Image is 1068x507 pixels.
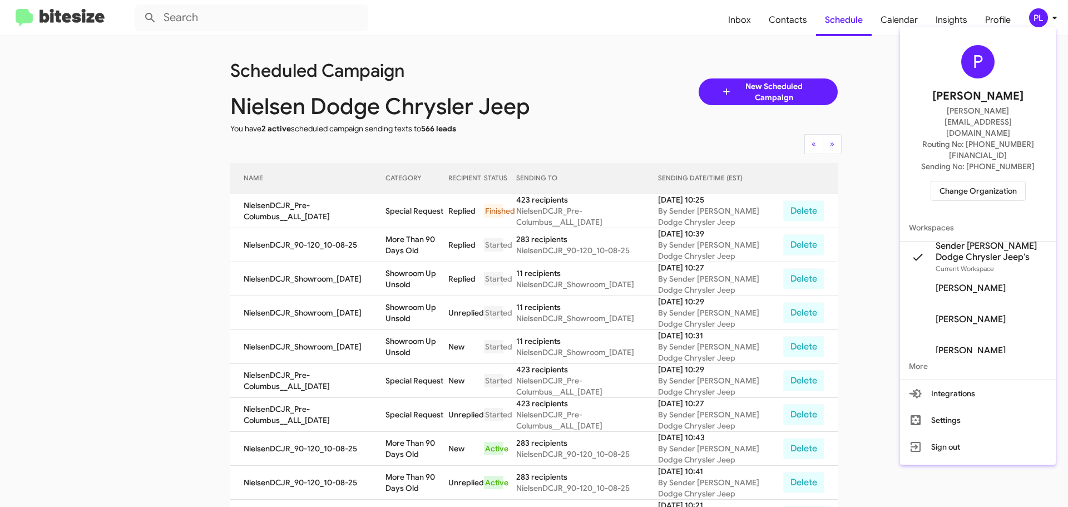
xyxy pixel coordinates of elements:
div: P [961,45,995,78]
span: Sender [PERSON_NAME] Dodge Chrysler Jeep's [936,240,1047,263]
span: [PERSON_NAME] [936,314,1006,325]
button: Integrations [900,380,1056,407]
span: [PERSON_NAME] [936,345,1006,356]
button: Sign out [900,434,1056,460]
button: Change Organization [931,181,1026,201]
span: [PERSON_NAME] [932,87,1023,105]
span: Change Organization [940,181,1017,200]
span: Sending No: [PHONE_NUMBER] [921,161,1035,172]
span: More [900,353,1056,380]
span: [PERSON_NAME][EMAIL_ADDRESS][DOMAIN_NAME] [913,105,1042,139]
button: Settings [900,407,1056,434]
span: [PERSON_NAME] [936,283,1006,294]
span: Routing No: [PHONE_NUMBER][FINANCIAL_ID] [913,139,1042,161]
span: Workspaces [900,214,1056,241]
span: Current Workspace [936,264,994,273]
